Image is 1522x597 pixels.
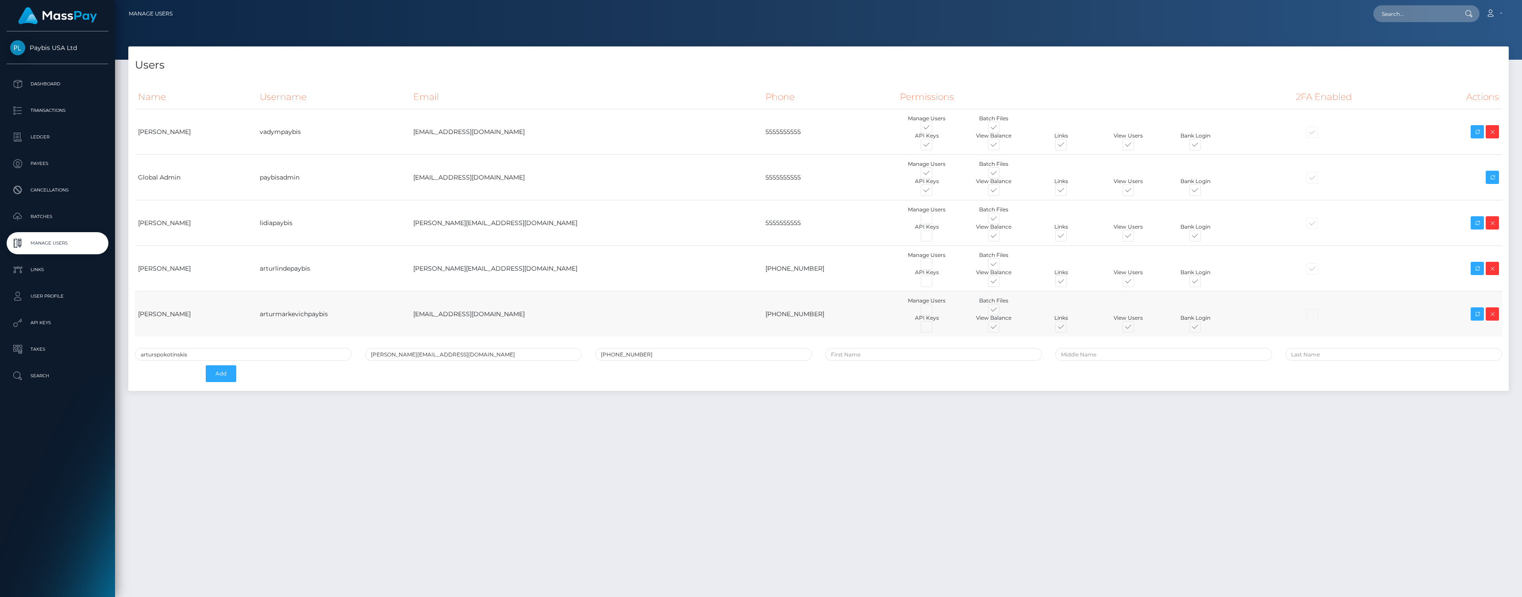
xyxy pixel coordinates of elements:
img: Paybis USA Ltd [10,40,25,55]
div: API Keys [893,177,961,185]
input: Last Name [1285,348,1502,361]
td: 5555555555 [762,109,897,155]
div: Bank Login [1162,268,1229,276]
th: 2FA Enabled [1293,85,1422,109]
div: Manage Users [893,206,961,214]
th: Phone [762,85,897,109]
input: Search... [1373,5,1457,22]
p: Manage Users [10,237,105,250]
td: [PHONE_NUMBER] [762,291,897,337]
div: Bank Login [1162,132,1229,140]
div: View Balance [961,132,1028,140]
p: Payees [10,157,105,170]
td: [PERSON_NAME] [135,200,257,246]
div: Batch Files [961,115,1028,122]
div: View Users [1095,177,1162,185]
input: Middle Name [1055,348,1272,361]
div: View Balance [961,223,1028,231]
p: Ledger [10,130,105,144]
div: Bank Login [1162,177,1229,185]
a: Dashboard [7,73,108,95]
a: Manage Users [129,4,173,23]
td: [PHONE_NUMBER] [762,246,897,291]
td: arturlindepaybis [257,246,410,291]
td: 5555555555 [762,155,897,200]
div: View Balance [961,268,1028,276]
div: Links [1027,132,1095,140]
span: Paybis USA Ltd [7,44,108,52]
th: Actions [1422,85,1502,109]
div: API Keys [893,132,961,140]
div: View Users [1095,132,1162,140]
td: [EMAIL_ADDRESS][DOMAIN_NAME] [410,291,762,337]
div: Batch Files [961,160,1028,168]
div: Bank Login [1162,223,1229,231]
p: API Keys [10,316,105,329]
div: Batch Files [961,297,1028,305]
td: [EMAIL_ADDRESS][DOMAIN_NAME] [410,109,762,155]
p: Batches [10,210,105,223]
div: View Balance [961,314,1028,322]
td: [PERSON_NAME][EMAIL_ADDRESS][DOMAIN_NAME] [410,200,762,246]
div: View Users [1095,314,1162,322]
a: Batches [7,206,108,228]
a: Manage Users [7,232,108,254]
td: vadympaybis [257,109,410,155]
p: User Profile [10,290,105,303]
p: Links [10,263,105,276]
th: Username [257,85,410,109]
button: Add [206,365,236,382]
td: [EMAIL_ADDRESS][DOMAIN_NAME] [410,155,762,200]
div: Manage Users [893,297,961,305]
p: Transactions [10,104,105,117]
div: Batch Files [961,251,1028,259]
div: Links [1027,314,1095,322]
a: Cancellations [7,179,108,201]
a: User Profile [7,285,108,307]
input: Username [135,348,352,361]
div: Manage Users [893,251,961,259]
td: 5555555555 [762,200,897,246]
div: Manage Users [893,115,961,122]
td: lidiapaybis [257,200,410,246]
input: First Name [825,348,1042,361]
div: Batch Files [961,206,1028,214]
td: arturmarkevichpaybis [257,291,410,337]
td: [PERSON_NAME] [135,246,257,291]
p: Search [10,369,105,383]
div: API Keys [893,268,961,276]
td: [PERSON_NAME] [135,291,257,337]
a: Payees [7,153,108,175]
div: View Balance [961,177,1028,185]
a: Links [7,259,108,281]
h4: Users [135,57,1502,73]
td: [PERSON_NAME][EMAIL_ADDRESS][DOMAIN_NAME] [410,246,762,291]
div: Links [1027,223,1095,231]
a: Taxes [7,338,108,360]
input: Email [365,348,582,361]
p: Cancellations [10,184,105,197]
th: Name [135,85,257,109]
div: Links [1027,177,1095,185]
div: API Keys [893,314,961,322]
p: Taxes [10,343,105,356]
th: Permissions [897,85,1293,109]
div: View Users [1095,223,1162,231]
img: MassPay Logo [18,7,97,24]
input: Phone [595,348,812,361]
a: Transactions [7,99,108,122]
div: View Users [1095,268,1162,276]
p: Dashboard [10,77,105,91]
a: Ledger [7,126,108,148]
a: Search [7,365,108,387]
th: Email [410,85,762,109]
div: Manage Users [893,160,961,168]
td: [PERSON_NAME] [135,109,257,155]
td: paybisadmin [257,155,410,200]
div: Links [1027,268,1095,276]
td: Global Admin [135,155,257,200]
div: API Keys [893,223,961,231]
div: Bank Login [1162,314,1229,322]
a: API Keys [7,312,108,334]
